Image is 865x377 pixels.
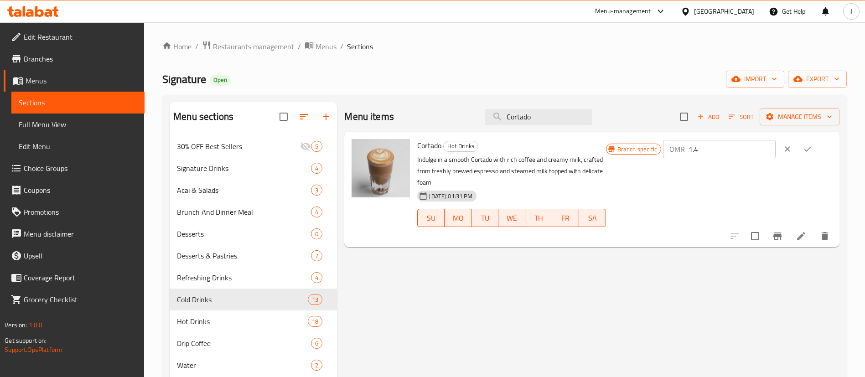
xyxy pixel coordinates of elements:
[850,6,852,16] span: J
[788,71,847,88] button: export
[814,225,836,247] button: delete
[170,179,337,201] div: Acai & Salads3
[760,108,839,125] button: Manage items
[177,294,308,305] div: Cold Drinks
[444,141,478,151] span: Hot Drinks
[417,139,441,152] span: Cortado
[525,209,552,227] button: TH
[746,227,765,246] span: Select to update
[4,179,145,201] a: Coupons
[767,225,788,247] button: Branch-specific-item
[798,139,818,159] button: ok
[311,252,322,260] span: 7
[556,212,575,225] span: FR
[311,163,322,174] div: items
[28,319,42,331] span: 1.0.0
[177,141,300,152] span: 30% OFF Best Sellers
[202,41,294,52] a: Restaurants management
[421,212,441,225] span: SU
[316,41,337,52] span: Menus
[210,75,231,86] div: Open
[674,107,694,126] span: Select section
[347,41,373,52] span: Sections
[170,157,337,179] div: Signature Drinks4
[417,154,606,188] p: Indulge in a smooth Cortado with rich coffee and creamy milk, crafted from freshly brewed espress...
[177,228,311,239] div: Desserts
[4,70,145,92] a: Menus
[274,107,293,126] span: Select all sections
[4,289,145,310] a: Grocery Checklist
[177,207,311,217] div: Brunch And Dinner Meal
[529,212,549,225] span: TH
[24,250,137,261] span: Upsell
[579,209,606,227] button: SA
[425,192,476,201] span: [DATE] 01:31 PM
[170,310,337,332] div: Hot Drinks18
[177,272,311,283] span: Refreshing Drinks
[213,41,294,52] span: Restaurants management
[170,201,337,223] div: Brunch And Dinner Meal4
[24,31,137,42] span: Edit Restaurant
[177,185,311,196] div: Acai & Salads
[475,212,495,225] span: TU
[170,245,337,267] div: Desserts & Pastries7
[11,114,145,135] a: Full Menu View
[4,267,145,289] a: Coverage Report
[471,209,498,227] button: TU
[689,140,776,158] input: Please enter price
[177,163,311,174] span: Signature Drinks
[729,112,754,122] span: Sort
[311,361,322,370] span: 2
[795,73,839,85] span: export
[4,157,145,179] a: Choice Groups
[311,274,322,282] span: 4
[11,92,145,114] a: Sections
[177,360,311,371] div: Water
[485,109,592,125] input: search
[311,164,322,173] span: 4
[5,319,27,331] span: Version:
[694,110,723,124] span: Add item
[162,41,847,52] nav: breadcrumb
[311,230,322,238] span: 0
[210,76,231,84] span: Open
[162,69,206,89] span: Signature
[5,344,62,356] a: Support.OpsPlatform
[19,119,137,130] span: Full Menu View
[311,186,322,195] span: 3
[352,139,410,197] img: Cortado
[726,110,756,124] button: Sort
[4,48,145,70] a: Branches
[445,209,471,227] button: MO
[694,110,723,124] button: Add
[4,245,145,267] a: Upsell
[308,295,322,304] span: 13
[305,41,337,52] a: Menus
[308,316,322,327] div: items
[293,106,315,128] span: Sort sections
[11,135,145,157] a: Edit Menu
[170,354,337,376] div: Water2
[311,360,322,371] div: items
[26,75,137,86] span: Menus
[177,250,311,261] span: Desserts & Pastries
[19,97,137,108] span: Sections
[443,141,478,152] div: Hot Drinks
[417,209,445,227] button: SU
[694,6,754,16] div: [GEOGRAPHIC_DATA]
[177,316,308,327] div: Hot Drinks
[162,41,192,52] a: Home
[170,289,337,310] div: Cold Drinks13
[177,338,311,349] span: Drip Coffee
[311,142,322,151] span: 5
[344,110,394,124] h2: Menu items
[311,185,322,196] div: items
[767,111,832,123] span: Manage items
[24,272,137,283] span: Coverage Report
[733,73,777,85] span: import
[502,212,522,225] span: WE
